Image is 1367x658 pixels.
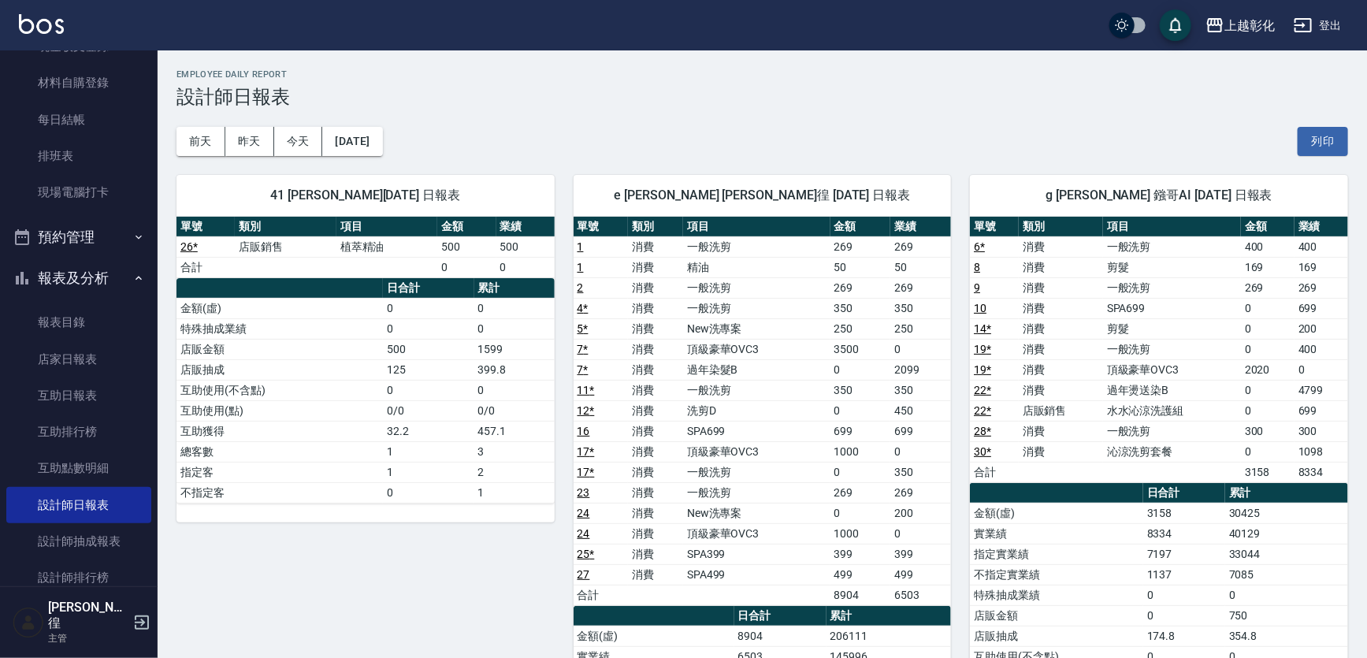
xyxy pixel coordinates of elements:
td: 消費 [628,380,683,400]
td: 269 [1295,277,1348,298]
td: 金額(虛) [574,626,734,646]
td: 500 [496,236,555,257]
td: 0 [383,380,474,400]
td: 3158 [1143,503,1225,523]
td: 1000 [830,523,891,544]
td: 200 [890,503,951,523]
td: 0 [1241,441,1295,462]
td: 699 [830,421,891,441]
button: 今天 [274,127,323,156]
td: 750 [1225,605,1348,626]
a: 16 [578,425,590,437]
td: 6503 [890,585,951,605]
td: 269 [830,236,891,257]
a: 23 [578,486,590,499]
div: 上越彰化 [1224,16,1275,35]
td: 消費 [628,523,683,544]
td: 1 [383,462,474,482]
td: 金額(虛) [970,503,1143,523]
td: 2020 [1241,359,1295,380]
td: 399.8 [474,359,555,380]
td: 1599 [474,339,555,359]
td: 水水沁涼洗護組 [1103,400,1241,421]
td: 0 [830,503,891,523]
td: 8334 [1295,462,1348,482]
td: 沁涼洗剪套餐 [1103,441,1241,462]
td: 消費 [628,236,683,257]
td: 剪髮 [1103,257,1241,277]
td: 0/0 [474,400,555,421]
td: 精油 [683,257,830,277]
span: e [PERSON_NAME] [PERSON_NAME]徨 [DATE] 日報表 [592,188,933,203]
th: 項目 [683,217,830,237]
td: New洗專案 [683,503,830,523]
th: 日合計 [1143,483,1225,504]
td: 40129 [1225,523,1348,544]
td: 169 [1295,257,1348,277]
th: 日合計 [734,606,827,626]
th: 項目 [336,217,438,237]
a: 9 [974,281,980,294]
td: 269 [830,482,891,503]
td: 0 [474,298,555,318]
td: 3158 [1241,462,1295,482]
button: 前天 [176,127,225,156]
td: 0 [474,380,555,400]
td: 500 [383,339,474,359]
th: 單號 [176,217,235,237]
td: 消費 [628,339,683,359]
a: 10 [974,302,986,314]
td: 354.8 [1225,626,1348,646]
td: 互助獲得 [176,421,383,441]
td: 8904 [830,585,891,605]
td: 金額(虛) [176,298,383,318]
th: 業績 [890,217,951,237]
td: 350 [890,462,951,482]
td: 特殊抽成業績 [176,318,383,339]
td: 4799 [1295,380,1348,400]
th: 金額 [1241,217,1295,237]
td: 合計 [574,585,629,605]
th: 累計 [827,606,952,626]
td: 457.1 [474,421,555,441]
td: SPA699 [1103,298,1241,318]
td: 消費 [1019,421,1103,441]
td: 1137 [1143,564,1225,585]
td: 269 [890,236,951,257]
td: 350 [890,298,951,318]
td: 一般洗剪 [683,277,830,298]
a: 設計師日報表 [6,487,151,523]
td: 頂級豪華OVC3 [1103,359,1241,380]
td: 洗剪D [683,400,830,421]
th: 業績 [496,217,555,237]
td: 消費 [628,482,683,503]
td: 1098 [1295,441,1348,462]
a: 現場電腦打卡 [6,174,151,210]
td: 0 [1241,400,1295,421]
span: 41 [PERSON_NAME][DATE] 日報表 [195,188,536,203]
th: 類別 [628,217,683,237]
td: 269 [830,277,891,298]
img: Logo [19,14,64,34]
span: g [PERSON_NAME] 鏹哥AI [DATE] 日報表 [989,188,1329,203]
td: 店販抽成 [176,359,383,380]
a: 2 [578,281,584,294]
th: 項目 [1103,217,1241,237]
td: 0 [383,482,474,503]
td: 7197 [1143,544,1225,564]
td: 269 [890,277,951,298]
a: 報表目錄 [6,304,151,340]
td: SPA499 [683,564,830,585]
td: 過年燙送染B [1103,380,1241,400]
td: 30425 [1225,503,1348,523]
td: 一般洗剪 [683,462,830,482]
td: 消費 [628,257,683,277]
td: 400 [1241,236,1295,257]
td: 消費 [628,421,683,441]
td: 0 [437,257,496,277]
td: 互助使用(不含點) [176,380,383,400]
td: 0 [383,318,474,339]
td: 8334 [1143,523,1225,544]
td: 頂級豪華OVC3 [683,523,830,544]
td: 消費 [1019,277,1103,298]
